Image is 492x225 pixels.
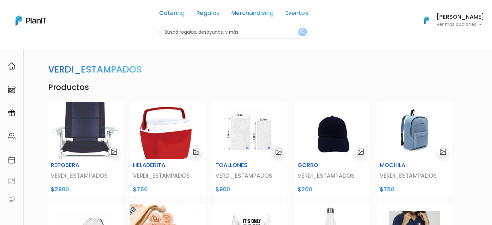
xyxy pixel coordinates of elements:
[130,102,205,159] img: Captura_de_pantalla_2025-08-27_153741.png
[439,148,447,155] img: gallery-light
[300,29,305,35] img: search_button-432b6d5273f82d61273b3651a40e1bd1b912527efae98b1b7a1b2c0702e16a8d.svg
[51,172,120,180] p: VERDI_ESTAMPADOS
[126,102,209,196] a: gallery-light HELADERITA VERDI_ESTAMPADOS $750
[215,172,285,180] p: VERDI_ESTAMPADOS
[215,162,262,169] h6: TOALLONES
[51,162,97,169] h6: REPOSERA
[196,10,220,18] a: Regalos
[133,186,148,193] span: $750
[110,148,118,155] img: gallery-light
[8,85,16,93] img: marketplace-4ceaa7011d94191e9ded77b95e3339b90024bf715f7c57f8cf31f2d8c509eaba.svg
[215,186,230,193] span: $900
[159,26,308,39] input: Buscá regalos, desayunos, y más
[295,102,369,159] img: Captura_de_pantalla_2023-10-23_122313.jpg
[436,22,484,27] p: Ver más opciones
[133,172,202,180] p: VERDI_ESTAMPADOS
[8,177,16,185] img: feedback-78b5a0c8f98aac82b08bfc38622c3050aee476f2c9584af64705fc4e61158814.svg
[231,10,274,18] a: Merchandising
[380,162,426,169] h6: MOCHILA
[377,102,452,159] img: WhatsApp_Image_2023-11-28_at_10.28.05.jpg
[8,195,16,203] img: partners-52edf745621dab592f3b2c58e3bca9d71375a7ef29c3b500c9f145b62cc070d4.svg
[416,12,484,29] button: PlanIt Logo [PERSON_NAME] Ver más opciones
[209,102,291,196] a: gallery-light TOALLONES VERDI_ESTAMPADOS $900
[192,148,200,155] img: gallery-light
[44,83,456,92] h4: Productos
[8,132,16,140] img: people-662611757002400ad9ed0e3c099ab2801c6687ba6c219adb57efc949bc21e19d.svg
[133,162,179,169] h6: HELADERITA
[8,62,16,70] img: home-e721727adea9d79c4d83392d1f703f7f8bce08238fde08b1acbfd93340b81755.svg
[380,186,394,193] span: $750
[8,109,16,117] img: campaigns-02234683943229c281be62815700db0a1741e53638e28bf9629b52c665b00959.svg
[298,162,344,169] h6: GORRO
[436,14,484,20] h6: [PERSON_NAME]
[275,148,282,155] img: gallery-light
[373,102,455,196] a: gallery-light MOCHILA VERDI_ESTAMPADOS $750
[48,64,142,75] h3: VERDI_ESTAMPADOS
[48,102,123,159] img: WhatsApp_Image_2023-11-21_at_17.30.47.jpeg
[380,172,449,180] p: VERDI_ESTAMPADOS
[357,148,365,155] img: gallery-light
[285,10,308,18] a: Eventos
[420,13,434,28] img: PlanIt Logo
[51,186,69,193] span: $2900
[291,102,373,196] a: gallery-light GORRO VERDI_ESTAMPADOS $200
[298,172,367,180] p: VERDI_ESTAMPADOS
[16,16,46,26] img: PlanIt Logo
[8,156,16,164] img: calendar-87d922413cdce8b2cf7b7f5f62616a5cf9e4887200fb71536465627b3292af00.svg
[159,10,185,18] a: Catering
[213,102,287,159] img: Captura_de_pantalla_2023-10-27_155328.jpg
[44,102,126,196] a: gallery-light REPOSERA VERDI_ESTAMPADOS $2900
[298,186,312,193] span: $200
